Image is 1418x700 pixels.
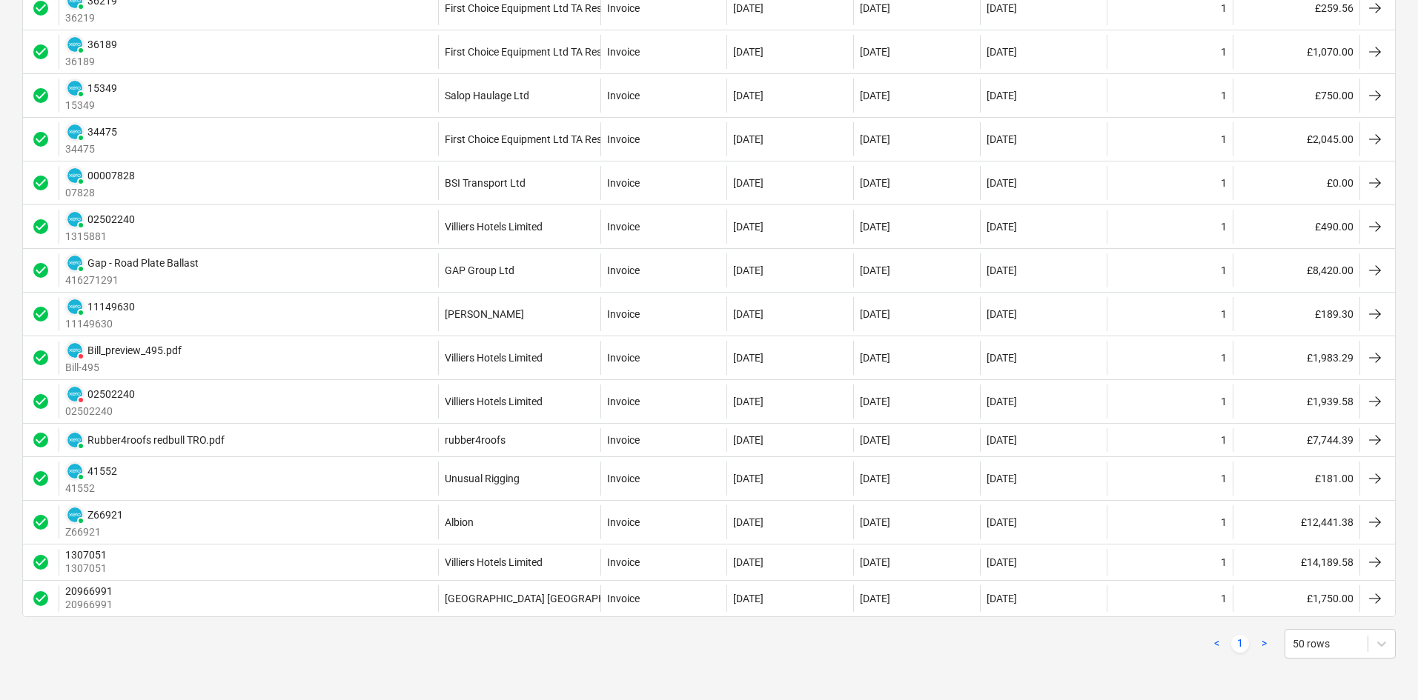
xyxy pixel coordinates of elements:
[860,90,890,101] div: [DATE]
[32,218,50,236] span: check_circle
[860,2,890,14] div: [DATE]
[607,396,640,407] div: Invoice
[607,264,640,276] div: Invoice
[32,393,50,410] div: Invoice was approved
[32,590,50,607] span: check_circle
[445,264,514,276] div: GAP Group Ltd
[65,10,117,25] p: 36219
[1221,516,1227,528] div: 1
[87,434,225,446] div: Rubber4roofs redbull TRO.pdf
[67,81,82,96] img: xero.svg
[1233,35,1359,69] div: £1,070.00
[1233,297,1359,331] div: £189.30
[32,513,50,531] span: check_circle
[67,124,82,139] img: xero.svg
[87,465,117,477] div: 41552
[67,168,82,183] img: xero.svg
[32,87,50,104] span: check_circle
[733,396,763,407] div: [DATE]
[445,473,520,484] div: Unusual Rigging
[733,46,763,58] div: [DATE]
[1221,90,1227,101] div: 1
[607,308,640,320] div: Invoice
[65,481,117,496] p: 41552
[733,264,763,276] div: [DATE]
[1233,585,1359,612] div: £1,750.00
[65,360,182,375] p: Bill-495
[32,43,50,61] div: Invoice was approved
[1221,396,1227,407] div: 1
[67,299,82,314] img: xero.svg
[32,470,50,487] span: check_circle
[1233,166,1359,200] div: £0.00
[67,387,82,401] img: xero.svg
[32,590,50,607] div: Invoice was approved
[32,305,50,323] span: check_circle
[1233,384,1359,419] div: £1,939.58
[1344,629,1418,700] div: Chat Widget
[445,221,543,233] div: Villiers Hotels Limited
[733,90,763,101] div: [DATE]
[445,352,543,364] div: Villiers Hotels Limited
[445,90,529,101] div: Salop Haulage Ltd
[87,126,117,138] div: 34475
[1231,635,1249,653] a: Page 1 is your current page
[733,352,763,364] div: [DATE]
[445,177,526,189] div: BSI Transport Ltd
[65,585,113,597] div: 20966991
[1221,352,1227,364] div: 1
[87,213,135,225] div: 02502240
[1221,593,1227,604] div: 1
[733,133,763,145] div: [DATE]
[1221,177,1227,189] div: 1
[65,561,110,576] p: 1307051
[987,308,1017,320] div: [DATE]
[860,352,890,364] div: [DATE]
[1221,264,1227,276] div: 1
[987,264,1017,276] div: [DATE]
[987,46,1017,58] div: [DATE]
[65,122,85,141] div: Invoice has been synced with Xero and its status is currently PAID
[860,556,890,568] div: [DATE]
[987,221,1017,233] div: [DATE]
[67,433,82,447] img: xero.svg
[32,261,50,279] div: Invoice was approved
[860,221,890,233] div: [DATE]
[733,434,763,446] div: [DATE]
[1207,635,1225,653] a: Previous page
[65,430,85,450] div: Invoice has been synced with Xero and its status is currently PAID
[32,261,50,279] span: check_circle
[607,593,640,604] div: Invoice
[67,37,82,52] img: xero.svg
[987,90,1017,101] div: [DATE]
[445,133,620,145] div: First Choice Equipment Ltd TA Resolve
[733,516,763,528] div: [DATE]
[65,273,199,287] p: 416271291
[65,79,85,98] div: Invoice has been synced with Xero and its status is currently PAID
[32,431,50,449] div: Invoice was approved
[607,221,640,233] div: Invoice
[607,352,640,364] div: Invoice
[1233,79,1359,113] div: £750.00
[65,98,117,113] p: 15349
[32,174,50,192] div: Invoice was approved
[733,308,763,320] div: [DATE]
[607,556,640,568] div: Invoice
[1233,461,1359,496] div: £181.00
[67,256,82,270] img: xero.svg
[65,185,135,200] p: 07828
[32,349,50,367] div: Invoice was approved
[607,434,640,446] div: Invoice
[65,253,85,273] div: Invoice has been synced with Xero and its status is currently PAID
[65,341,85,360] div: Invoice has been synced with Xero and its status is currently DELETED
[607,516,640,528] div: Invoice
[1221,434,1227,446] div: 1
[860,46,890,58] div: [DATE]
[65,297,85,316] div: Invoice has been synced with Xero and its status is currently PAID
[1233,210,1359,244] div: £490.00
[860,434,890,446] div: [DATE]
[32,349,50,367] span: check_circle
[733,473,763,484] div: [DATE]
[1233,428,1359,452] div: £7,744.39
[987,133,1017,145] div: [DATE]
